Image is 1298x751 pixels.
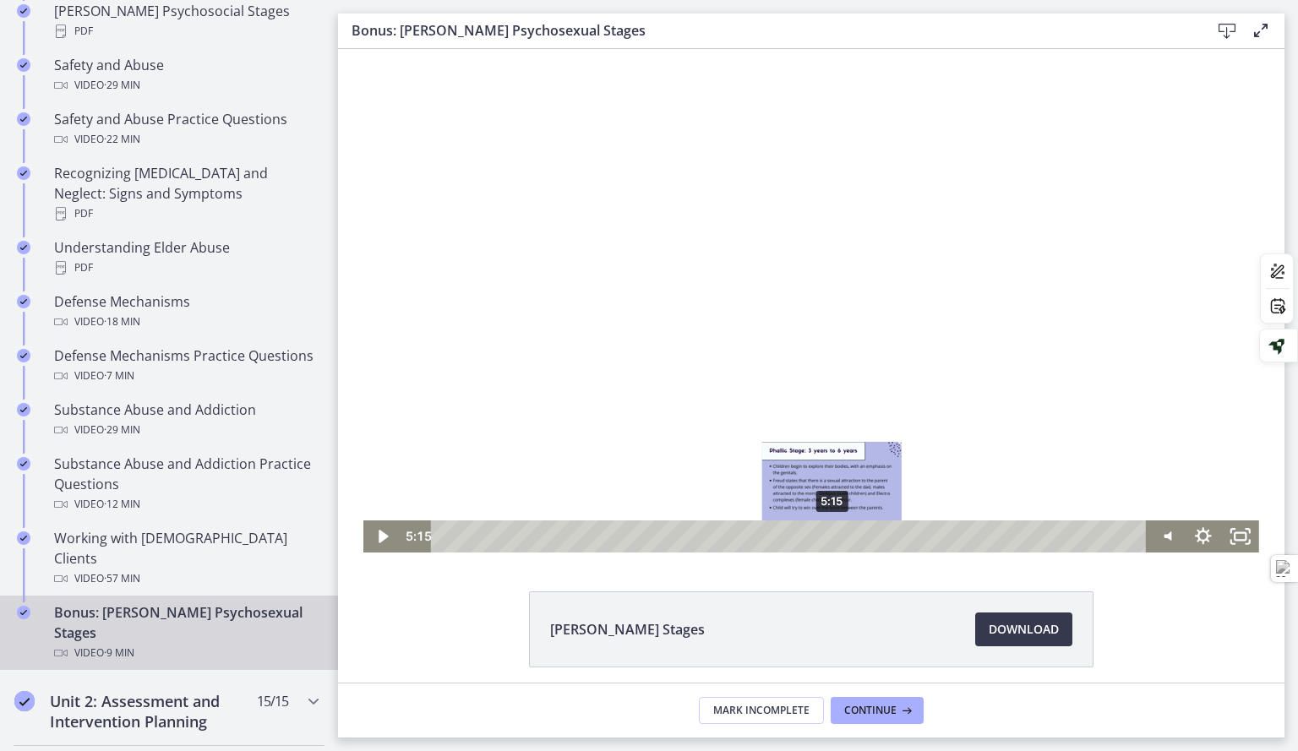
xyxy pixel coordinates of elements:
div: Substance Abuse and Addiction Practice Questions [54,454,318,514]
i: Completed [17,58,30,72]
i: Completed [17,295,30,308]
div: Defense Mechanisms [54,291,318,332]
span: · 29 min [104,75,140,95]
i: Completed [17,457,30,471]
span: · 57 min [104,569,140,589]
h2: Unit 2: Assessment and Intervention Planning [50,691,256,732]
i: Completed [17,403,30,416]
div: PDF [54,21,318,41]
i: Completed [17,241,30,254]
div: PDF [54,204,318,224]
div: Video [54,420,318,440]
div: [PERSON_NAME] Psychosocial Stages [54,1,318,41]
div: Substance Abuse and Addiction [54,400,318,440]
span: Mark Incomplete [713,704,810,717]
i: Completed [17,4,30,18]
div: Video [54,643,318,663]
div: Video [54,366,318,386]
span: 15 / 15 [257,691,288,711]
div: PDF [54,258,318,278]
div: Video [54,569,318,589]
span: · 29 min [104,420,140,440]
div: Video [54,75,318,95]
i: Completed [17,166,30,180]
i: Completed [17,606,30,619]
div: Safety and Abuse [54,55,318,95]
div: Defense Mechanisms Practice Questions [54,346,318,386]
div: Bonus: [PERSON_NAME] Psychosexual Stages [54,602,318,663]
span: · 22 min [104,129,140,150]
span: · 12 min [104,494,140,514]
a: Download [975,612,1072,646]
span: · 9 min [104,643,134,663]
span: [PERSON_NAME] Stages [550,619,705,639]
span: Download [989,619,1059,639]
span: Continue [844,704,897,717]
i: Completed [17,531,30,545]
i: Completed [17,112,30,126]
div: Safety and Abuse Practice Questions [54,109,318,150]
div: Video [54,312,318,332]
div: Video [54,129,318,150]
div: Recognizing [MEDICAL_DATA] and Neglect: Signs and Symptoms [54,163,318,224]
button: Continue [831,697,924,724]
h3: Bonus: [PERSON_NAME] Psychosexual Stages [352,20,1183,41]
div: Working with [DEMOGRAPHIC_DATA] Clients [54,528,318,589]
i: Completed [17,349,30,362]
i: Completed [14,691,35,711]
button: Mute [809,471,846,503]
div: Video [54,494,318,514]
span: · 18 min [104,312,140,332]
button: Show settings menu [846,471,883,503]
button: Mark Incomplete [699,697,824,724]
button: Fullscreen [884,471,921,503]
iframe: To enrich screen reader interactions, please activate Accessibility in Grammarly extension settings [338,49,1284,552]
div: Understanding Elder Abuse [54,237,318,278]
span: · 7 min [104,366,134,386]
